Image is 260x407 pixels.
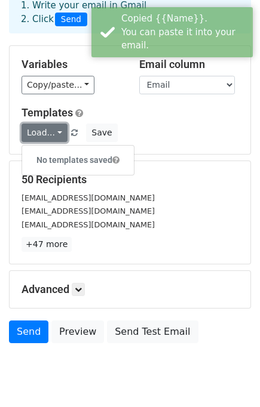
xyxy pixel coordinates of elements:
[22,173,238,186] h5: 50 Recipients
[22,124,68,142] a: Load...
[200,350,260,407] iframe: Chat Widget
[22,76,94,94] a: Copy/paste...
[86,124,117,142] button: Save
[22,220,155,229] small: [EMAIL_ADDRESS][DOMAIN_NAME]
[22,283,238,296] h5: Advanced
[22,193,155,202] small: [EMAIL_ADDRESS][DOMAIN_NAME]
[139,58,239,71] h5: Email column
[9,320,48,343] a: Send
[22,206,155,215] small: [EMAIL_ADDRESS][DOMAIN_NAME]
[22,58,121,71] h5: Variables
[121,12,248,53] div: Copied {{Name}}. You can paste it into your email.
[22,150,134,170] h6: No templates saved
[107,320,198,343] a: Send Test Email
[22,106,73,119] a: Templates
[51,320,104,343] a: Preview
[55,13,87,27] span: Send
[22,237,72,252] a: +47 more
